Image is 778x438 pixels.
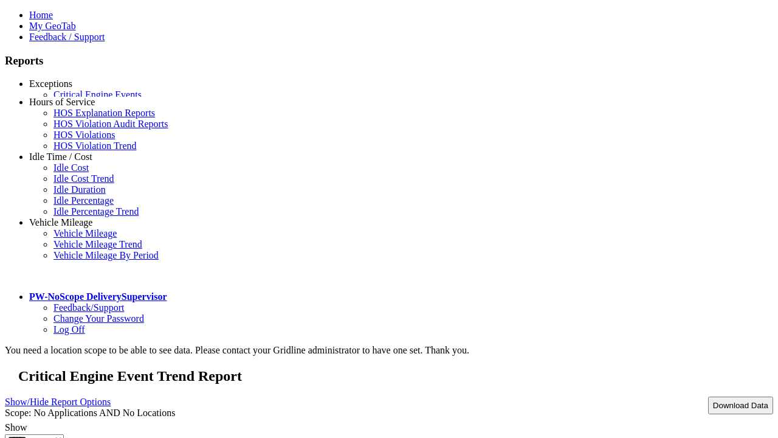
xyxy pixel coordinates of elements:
span: Scope: No Applications AND No Locations [5,408,175,418]
a: HOS Violation Audit Reports [53,119,168,129]
a: Idle Duration [53,184,106,195]
label: Show [5,422,27,433]
h2: Critical Engine Event Trend Report [18,368,773,384]
a: Home [29,10,53,20]
div: You need a location scope to be able to see data. Please contact your Gridline administrator to h... [5,345,773,356]
a: Idle Percentage [53,195,114,206]
a: Idle Percentage Trend [53,206,139,217]
a: Critical Engine Events [53,89,142,100]
a: Feedback / Support [29,32,105,42]
a: Idle Cost Trend [53,173,114,184]
a: Log Off [53,324,85,335]
a: Idle Cost [53,162,89,173]
a: HOS Violation Trend [53,141,137,151]
a: HOS Explanation Reports [53,108,155,118]
a: Feedback/Support [53,302,124,313]
a: Vehicle Mileage By Period [53,250,159,260]
a: PW-NoScope DeliverySupervisor [29,291,167,302]
a: Exceptions [29,78,72,89]
a: HOS Violations [53,130,115,140]
a: Hours of Service [29,97,95,107]
a: Vehicle Mileage [53,228,117,238]
h3: Reports [5,54,773,68]
a: Show/Hide Report Options [5,394,111,410]
a: Vehicle Mileage [29,217,92,228]
a: Idle Time / Cost [29,151,92,162]
a: My GeoTab [29,21,76,31]
a: Vehicle Mileage Trend [53,239,142,249]
button: Download Data [708,397,773,414]
a: Change Your Password [53,313,144,324]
